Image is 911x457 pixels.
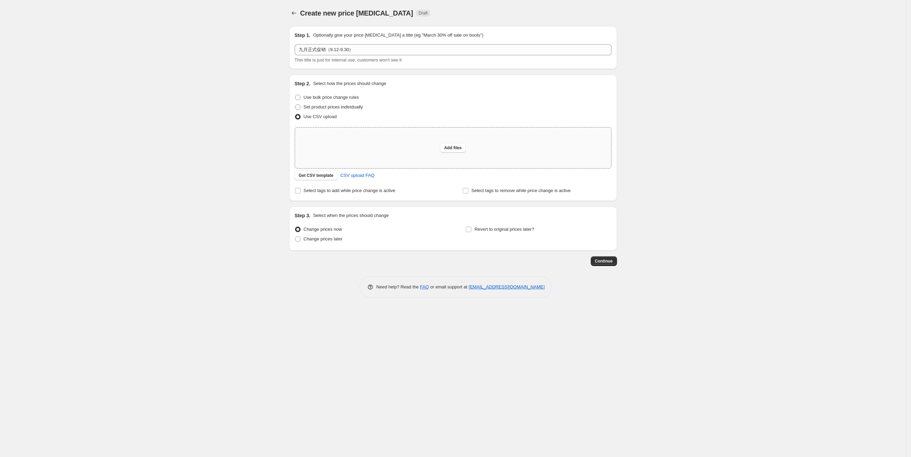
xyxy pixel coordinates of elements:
span: CSV upload FAQ [340,172,374,179]
span: This title is just for internal use, customers won't see it [295,57,402,63]
span: Set product prices individually [304,104,363,110]
span: Get CSV template [299,173,334,178]
a: [EMAIL_ADDRESS][DOMAIN_NAME] [469,284,545,289]
span: Use bulk price change rules [304,95,359,100]
span: Change prices now [304,227,342,232]
h2: Step 3. [295,212,311,219]
span: Use CSV upload [304,114,337,119]
button: Continue [591,256,617,266]
a: FAQ [420,284,429,289]
h2: Step 1. [295,32,311,39]
span: Select tags to remove while price change is active [471,188,571,193]
button: Add files [440,143,466,153]
p: Select when the prices should change [313,212,389,219]
button: Price change jobs [289,8,299,18]
span: Select tags to add while price change is active [304,188,395,193]
span: Need help? Read the [376,284,420,289]
input: 30% off holiday sale [295,44,611,55]
a: CSV upload FAQ [336,170,379,181]
span: Draft [419,10,428,16]
span: Continue [595,258,613,264]
p: Select how the prices should change [313,80,386,87]
h2: Step 2. [295,80,311,87]
span: Create new price [MEDICAL_DATA] [300,9,413,17]
span: or email support at [429,284,469,289]
span: Revert to original prices later? [474,227,534,232]
button: Get CSV template [295,171,338,180]
p: Optionally give your price [MEDICAL_DATA] a title (eg "March 30% off sale on boots") [313,32,483,39]
span: Add files [444,145,462,151]
span: Change prices later [304,236,343,241]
